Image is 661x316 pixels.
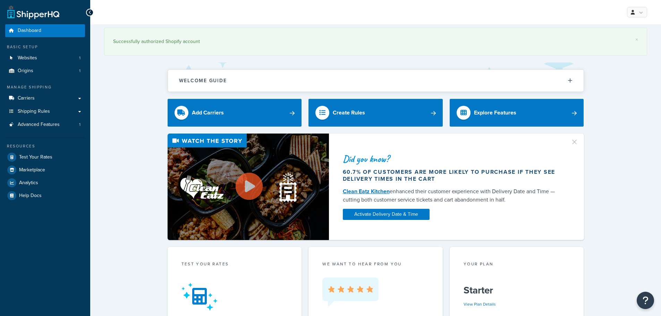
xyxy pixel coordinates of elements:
[5,118,85,131] li: Advanced Features
[79,122,80,128] span: 1
[79,55,80,61] span: 1
[113,37,638,46] div: Successfully authorized Shopify account
[18,122,60,128] span: Advanced Features
[464,261,570,269] div: Your Plan
[18,55,37,61] span: Websites
[179,78,227,83] h2: Welcome Guide
[79,68,80,74] span: 1
[322,261,429,267] p: we want to hear from you
[168,134,329,240] img: Video thumbnail
[343,209,430,220] a: Activate Delivery Date & Time
[5,92,85,105] a: Carriers
[18,95,35,101] span: Carriers
[343,154,562,164] div: Did you know?
[5,189,85,202] a: Help Docs
[5,105,85,118] a: Shipping Rules
[450,99,584,127] a: Explore Features
[5,24,85,37] a: Dashboard
[5,84,85,90] div: Manage Shipping
[474,108,516,118] div: Explore Features
[5,52,85,65] li: Websites
[5,65,85,77] a: Origins1
[18,28,41,34] span: Dashboard
[192,108,224,118] div: Add Carriers
[637,292,654,309] button: Open Resource Center
[343,169,562,182] div: 60.7% of customers are more likely to purchase if they see delivery times in the cart
[5,143,85,149] div: Resources
[5,151,85,163] a: Test Your Rates
[18,109,50,114] span: Shipping Rules
[5,52,85,65] a: Websites1
[343,187,390,195] a: Clean Eatz Kitchen
[168,99,302,127] a: Add Carriers
[5,65,85,77] li: Origins
[19,167,45,173] span: Marketplace
[19,180,38,186] span: Analytics
[5,177,85,189] a: Analytics
[635,37,638,42] a: ×
[308,99,443,127] a: Create Rules
[168,70,584,92] button: Welcome Guide
[464,285,570,296] h5: Starter
[5,118,85,131] a: Advanced Features1
[18,68,33,74] span: Origins
[5,44,85,50] div: Basic Setup
[19,193,42,199] span: Help Docs
[464,301,496,307] a: View Plan Details
[5,164,85,176] a: Marketplace
[333,108,365,118] div: Create Rules
[19,154,52,160] span: Test Your Rates
[343,187,562,204] div: enhanced their customer experience with Delivery Date and Time — cutting both customer service ti...
[181,261,288,269] div: Test your rates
